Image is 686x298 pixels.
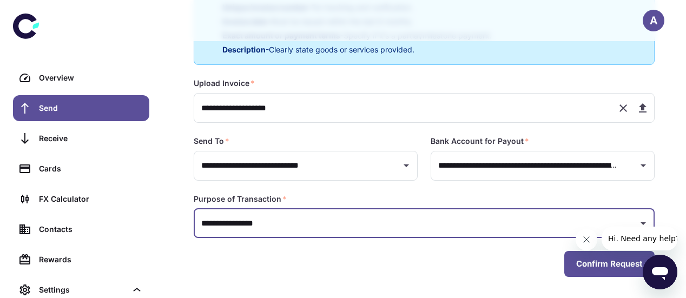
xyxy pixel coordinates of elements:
a: Rewards [13,247,149,273]
button: Open [399,158,414,173]
iframe: Message from company [602,227,677,250]
a: Overview [13,65,149,91]
iframe: Button to launch messaging window [643,255,677,289]
button: Open [636,158,651,173]
button: Confirm Request [564,251,655,277]
label: Upload Invoice [194,78,255,89]
label: Bank Account for Payout [431,136,529,147]
div: Contacts [39,223,143,235]
button: Open [636,216,651,231]
label: Purpose of Transaction [194,194,287,204]
label: Send To [194,136,229,147]
span: Description [222,45,266,54]
a: Cards [13,156,149,182]
p: - Clearly state goods or services provided. [222,44,595,56]
a: Receive [13,125,149,151]
div: Send [39,102,143,114]
div: FX Calculator [39,193,143,205]
div: Receive [39,133,143,144]
a: Send [13,95,149,121]
a: Contacts [13,216,149,242]
div: Settings [39,284,127,296]
div: Cards [39,163,143,175]
button: A [643,10,664,31]
div: Rewards [39,254,143,266]
iframe: Close message [576,229,597,250]
span: Hi. Need any help? [6,8,78,16]
div: Overview [39,72,143,84]
a: FX Calculator [13,186,149,212]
